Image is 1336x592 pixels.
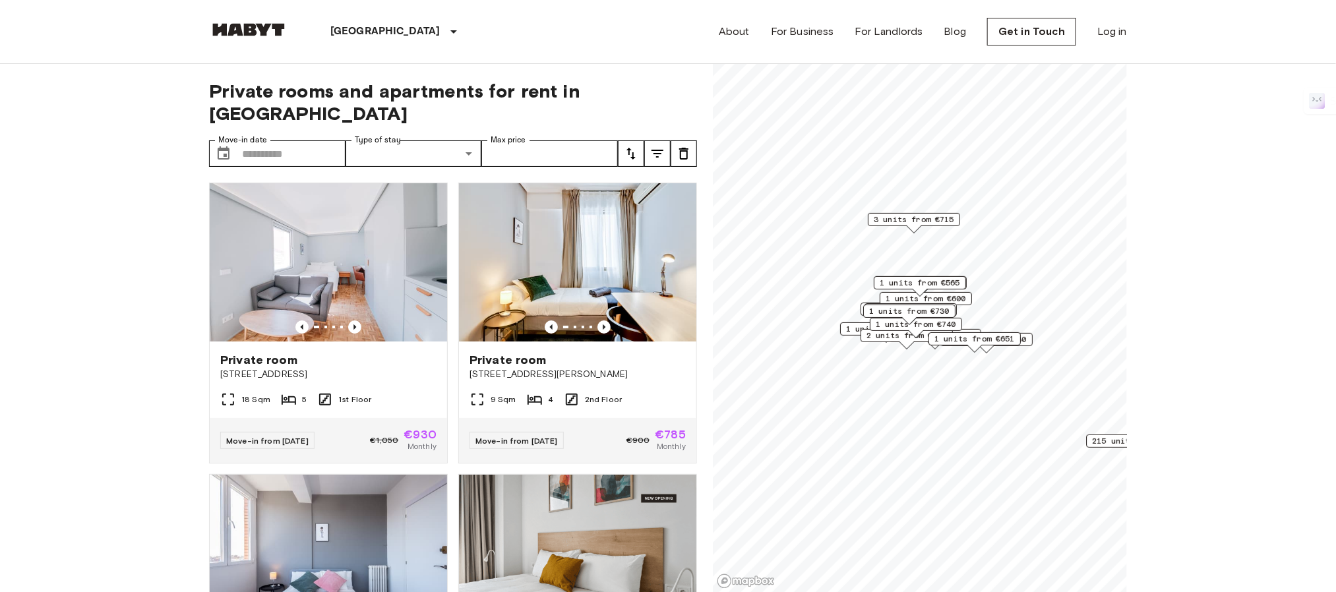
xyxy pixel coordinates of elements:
[886,293,966,305] span: 1 units from €600
[545,320,558,334] button: Previous image
[657,440,686,452] span: Monthly
[226,436,309,446] span: Move-in from [DATE]
[404,429,437,440] span: €930
[717,574,775,589] a: Mapbox logo
[470,368,686,381] span: [STREET_ADDRESS][PERSON_NAME]
[302,394,307,405] span: 5
[865,303,957,324] div: Map marker
[220,368,437,381] span: [STREET_ADDRESS]
[295,320,309,334] button: Previous image
[861,303,953,323] div: Map marker
[585,394,622,405] span: 2nd Floor
[218,134,267,146] label: Move-in date
[459,183,696,341] img: Marketing picture of unit ES-15-018-001-03H
[209,183,448,463] a: Marketing picture of unit ES-15-032-001-05HPrevious imagePrevious imagePrivate room[STREET_ADDRES...
[1097,24,1127,40] a: Log in
[348,320,361,334] button: Previous image
[880,292,972,312] div: Map marker
[655,429,686,440] span: €785
[846,323,926,335] span: 1 units from €750
[210,183,447,341] img: Marketing picture of unit ES-15-032-001-05H
[338,394,371,405] span: 1st Floor
[944,24,967,40] a: Blog
[626,434,650,446] span: €900
[987,18,1076,45] a: Get in Touch
[548,394,553,405] span: 4
[874,276,966,297] div: Map marker
[840,322,932,343] div: Map marker
[355,134,401,146] label: Type of stay
[771,24,834,40] a: For Business
[671,140,697,167] button: tune
[491,134,526,146] label: Max price
[870,318,962,338] div: Map marker
[644,140,671,167] button: tune
[209,80,697,125] span: Private rooms and apartments for rent in [GEOGRAPHIC_DATA]
[866,330,947,341] span: 2 units from €500
[1086,434,1192,455] div: Map marker
[210,140,237,167] button: Choose date
[868,213,960,233] div: Map marker
[209,23,288,36] img: Habyt
[370,434,398,446] span: €1,050
[470,352,547,368] span: Private room
[855,24,923,40] a: For Landlords
[597,320,611,334] button: Previous image
[870,304,951,316] span: 1 units from €515
[458,183,697,463] a: Marketing picture of unit ES-15-018-001-03HPrevious imagePrevious imagePrivate room[STREET_ADDRES...
[475,436,558,446] span: Move-in from [DATE]
[241,394,270,405] span: 18 Sqm
[928,332,1021,353] div: Map marker
[491,394,516,405] span: 9 Sqm
[719,24,750,40] a: About
[408,440,437,452] span: Monthly
[934,333,1015,345] span: 1 units from €651
[220,352,297,368] span: Private room
[330,24,440,40] p: [GEOGRAPHIC_DATA]
[946,334,1027,345] span: 1 units from €680
[880,277,960,289] span: 1 units from €565
[863,305,956,325] div: Map marker
[861,329,953,349] div: Map marker
[876,318,956,330] span: 1 units from €740
[618,140,644,167] button: tune
[869,305,950,317] span: 1 units from €730
[874,214,954,225] span: 3 units from €715
[1092,435,1186,447] span: 215 units from €1200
